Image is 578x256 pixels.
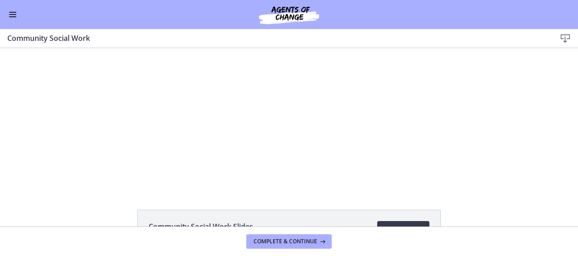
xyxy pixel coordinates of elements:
button: Complete & continue [246,234,332,249]
a: Download [377,221,429,239]
span: Download [384,225,422,236]
span: Community Social Work Slides [149,221,253,232]
button: Enable menu [7,9,18,20]
h3: Community Social Work [7,33,542,44]
img: Agents of Change [234,4,344,25]
span: Complete & continue [254,238,317,245]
